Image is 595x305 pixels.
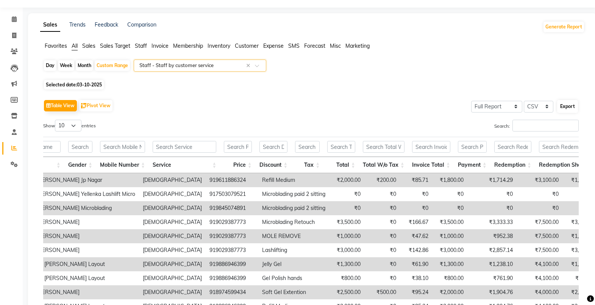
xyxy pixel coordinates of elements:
[258,271,329,285] td: Gel Polish hands
[33,215,139,229] td: [PERSON_NAME]
[323,157,359,173] th: Total: activate to sort column ascending
[258,229,329,243] td: MOLE REMOVE
[139,187,206,201] td: [DEMOGRAPHIC_DATA]
[82,42,95,49] span: Sales
[467,243,517,257] td: ₹2,857.14
[291,157,323,173] th: Tax: activate to sort column ascending
[72,42,78,49] span: All
[517,173,562,187] td: ₹3,100.00
[400,257,432,271] td: ₹61.90
[127,21,156,28] a: Comparison
[45,42,67,49] span: Favorites
[220,157,255,173] th: Price: activate to sort column ascending
[256,157,292,173] th: Discount: activate to sort column ascending
[432,285,467,299] td: ₹2,000.00
[467,201,517,215] td: ₹0
[412,141,450,153] input: Search Invoice Total
[329,285,364,299] td: ₹2,500.00
[517,187,562,201] td: ₹0
[258,173,329,187] td: Refill Medium
[76,60,93,71] div: Month
[206,285,258,299] td: 918974599434
[258,285,329,299] td: Soft Gel Extention
[77,82,102,88] span: 03-10-2025
[139,229,206,243] td: [DEMOGRAPHIC_DATA]
[359,157,408,173] th: Total W/o Tax: activate to sort column ascending
[139,285,206,299] td: [DEMOGRAPHIC_DATA]
[400,285,432,299] td: ₹95.24
[139,271,206,285] td: [DEMOGRAPHIC_DATA]
[400,173,432,187] td: ₹85.71
[44,100,77,111] button: Table View
[304,42,325,49] span: Forecast
[139,243,206,257] td: [DEMOGRAPHIC_DATA]
[517,229,562,243] td: ₹7,500.00
[432,215,467,229] td: ₹3,500.00
[68,141,92,153] input: Search Gender
[467,229,517,243] td: ₹952.38
[329,173,364,187] td: ₹2,000.00
[263,42,284,49] span: Expense
[329,215,364,229] td: ₹3,500.00
[173,42,203,49] span: Membership
[490,157,535,173] th: Redemption: activate to sort column ascending
[454,157,490,173] th: Payment: activate to sort column ascending
[149,157,220,173] th: Service: activate to sort column ascending
[539,141,592,153] input: Search Redemption Share
[44,60,56,71] div: Day
[33,243,139,257] td: [PERSON_NAME]
[33,285,139,299] td: [PERSON_NAME]
[363,141,404,153] input: Search Total W/o Tax
[467,187,517,201] td: ₹0
[512,120,579,131] input: Search:
[364,201,400,215] td: ₹0
[100,42,130,49] span: Sales Target
[208,42,230,49] span: Inventory
[33,271,139,285] td: Dr [PERSON_NAME] Layout
[400,271,432,285] td: ₹38.10
[400,243,432,257] td: ₹142.86
[517,243,562,257] td: ₹7,500.00
[258,257,329,271] td: Jelly Gel
[432,257,467,271] td: ₹1,300.00
[246,62,253,70] span: Clear all
[400,229,432,243] td: ₹47.62
[364,271,400,285] td: ₹0
[364,229,400,243] td: ₹0
[206,173,258,187] td: 919611886324
[258,215,329,229] td: Microblading Retouch
[100,141,145,153] input: Search Mobile Number
[139,173,206,187] td: [DEMOGRAPHIC_DATA]
[329,229,364,243] td: ₹1,000.00
[258,243,329,257] td: Lashlifting
[329,201,364,215] td: ₹0
[432,187,467,201] td: ₹0
[43,120,96,131] label: Show entries
[467,215,517,229] td: ₹3,333.33
[206,187,258,201] td: 917503079521
[139,257,206,271] td: [DEMOGRAPHIC_DATA]
[206,201,258,215] td: 919845074891
[329,271,364,285] td: ₹800.00
[467,285,517,299] td: ₹1,904.76
[557,100,578,113] button: Export
[400,215,432,229] td: ₹166.67
[206,215,258,229] td: 919029387773
[135,42,147,49] span: Staff
[259,141,288,153] input: Search Discount
[364,173,400,187] td: ₹200.00
[206,271,258,285] td: 919886946399
[95,21,118,28] a: Feedback
[494,120,579,131] label: Search:
[432,271,467,285] td: ₹800.00
[224,141,251,153] input: Search Price
[40,18,60,32] a: Sales
[33,257,139,271] td: Dr [PERSON_NAME] Layout
[432,229,467,243] td: ₹1,000.00
[432,201,467,215] td: ₹0
[33,229,139,243] td: [PERSON_NAME]
[69,21,86,28] a: Trends
[329,257,364,271] td: ₹1,300.00
[543,22,584,32] button: Generate Report
[400,187,432,201] td: ₹0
